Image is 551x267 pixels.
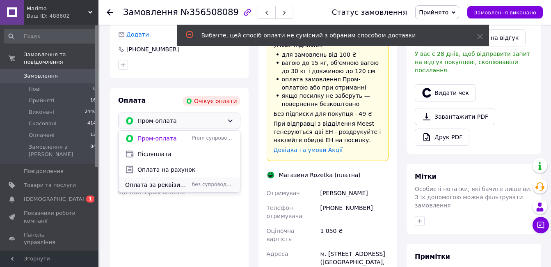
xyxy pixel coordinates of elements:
span: Виконані [29,108,54,116]
span: Замовлення з [PERSON_NAME] [29,143,90,158]
span: Оплачені [29,131,55,139]
span: Оплата за реквізитами [125,181,189,189]
div: При відправці з відділення Meest генеруються дві ЕН - роздрукуйте і наклейте обидві ЕН на посилку. [274,120,382,144]
span: 2446 [85,108,96,116]
span: 1 [86,196,94,203]
div: Статус замовлення [332,8,407,16]
span: Панель управління [24,231,76,246]
button: Замовлення виконано [467,6,543,18]
span: Замовлення [24,72,58,80]
li: якщо посилку не заберуть — повернення безкоштовно [274,92,382,108]
span: Прийнято [419,9,448,16]
div: Ваш ID: 488602 [27,12,98,20]
a: Довідка та умови Акції [274,147,343,153]
span: Телефон отримувача [267,205,302,219]
li: вагою до 15 кг, об'ємною вагою до 30 кг і довжиною до 120 см [274,59,382,75]
span: Пром-оплата [137,134,189,143]
div: Вибачте, цей спосіб оплати не сумісний з обраним способом доставки [201,31,457,39]
span: 16 [90,97,96,104]
a: Друк PDF [415,129,469,146]
div: Очікує оплати [183,96,240,106]
span: Замовлення [123,7,178,17]
div: Магазини Rozetka (платна) [277,171,363,179]
div: [PERSON_NAME] [318,186,390,200]
span: Отримувач [267,190,300,196]
span: Нові [29,85,41,93]
span: Оціночна вартість [267,228,295,242]
div: 1 050 ₴ [318,223,390,246]
span: №356508089 [181,7,239,17]
span: Мітки [415,173,437,180]
span: Особисті нотатки, які бачите лише ви. З їх допомогою можна фільтрувати замовлення [415,186,532,209]
span: Пром-оплата [137,116,224,125]
span: Замовлення виконано [474,9,536,16]
div: [PHONE_NUMBER] [318,200,390,223]
a: Завантажити PDF [415,108,495,125]
span: [DEMOGRAPHIC_DATA] [24,196,85,203]
span: Адреса [267,251,288,257]
span: Оплата [118,97,146,104]
span: Товари та послуги [24,182,76,189]
input: Пошук [4,29,97,44]
span: 84 [90,143,96,158]
span: Показники роботи компанії [24,209,76,224]
span: Замовлення та повідомлення [24,51,98,66]
span: Післяплата [137,150,233,158]
button: Чат з покупцем [533,217,549,233]
span: 12 [90,131,96,139]
li: оплата замовлення Пром-оплатою або при отриманні [274,75,382,92]
span: без супроводу Prom [192,181,233,188]
li: для замовлень від 100 ₴ [274,51,382,59]
button: Видати чек [415,84,476,101]
div: Повернутися назад [107,8,113,16]
span: Покупець отримає посилання на оплату цього замовлення через сповіщення в додатку Prom або у Viber... [118,156,238,196]
span: Додати [126,31,149,38]
span: Примітки [415,253,450,260]
span: Скасовані [29,120,57,127]
span: Оплата на рахунок [137,166,233,174]
span: Повідомлення [24,168,64,175]
span: Prom супроводжує покупку [192,135,233,142]
div: [PHONE_NUMBER] [126,45,180,53]
span: Marimo [27,5,88,12]
span: 414 [87,120,96,127]
div: Без підписки для покупця - 49 ₴ [274,110,382,118]
span: У вас є 28 днів, щоб відправити запит на відгук покупцеві, скопіювавши посилання. [415,51,530,74]
span: 0 [93,85,96,93]
span: Прийняті [29,97,54,104]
